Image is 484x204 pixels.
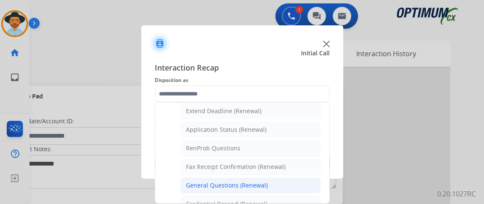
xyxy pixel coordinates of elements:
div: Extend Deadline (Renewal) [186,107,261,115]
div: RenProb Questions [186,144,240,152]
div: General Questions (Renewal) [186,181,268,190]
p: 0.20.1027RC [437,189,476,199]
img: contactIcon [150,33,170,54]
div: Application Status (Renewal) [186,125,266,134]
div: Fax Receipt Confirmation (Renewal) [186,163,285,171]
span: Initial Call [301,49,330,57]
span: Disposition as [155,75,330,85]
span: Interaction Recap [155,62,330,75]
